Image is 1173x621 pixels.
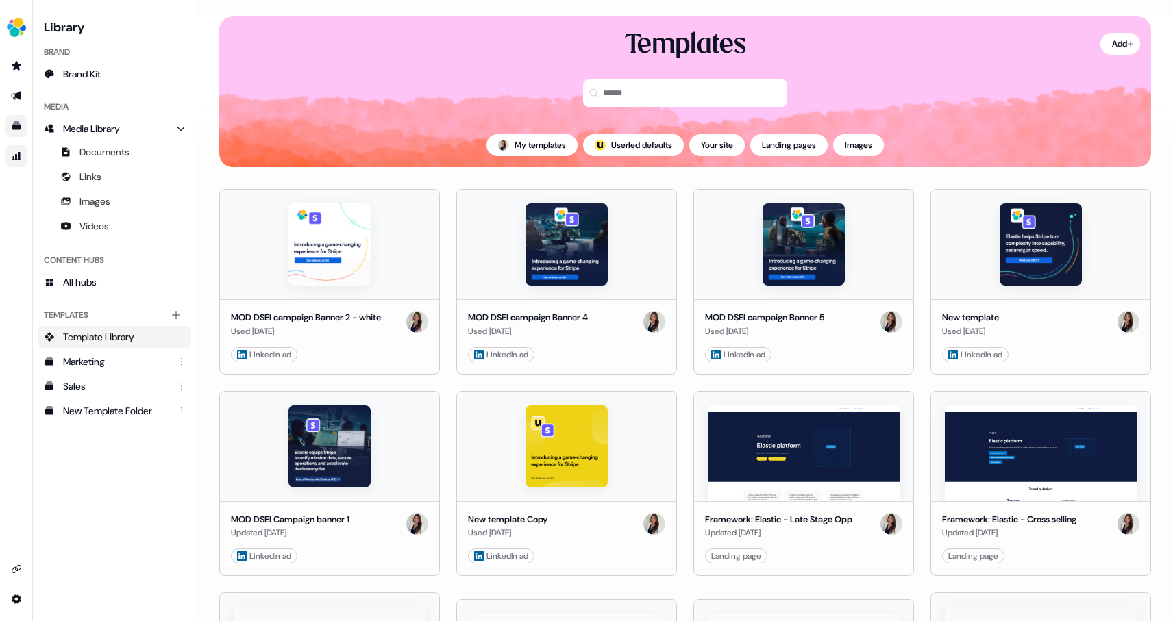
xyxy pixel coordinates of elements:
[38,16,191,36] h3: Library
[468,526,547,540] div: Used [DATE]
[406,513,428,535] img: Kelly
[942,526,1076,540] div: Updated [DATE]
[880,513,902,535] img: Kelly
[1118,513,1139,535] img: Kelly
[63,404,169,418] div: New Template Folder
[763,203,845,286] img: MOD DSEI campaign Banner 5
[38,351,191,372] a: Marketing
[63,275,97,289] span: All hubs
[288,203,371,286] img: MOD DSEI campaign Banner 2 - white
[595,140,606,151] img: userled logo
[468,513,547,527] div: New template Copy
[38,41,191,63] div: Brand
[526,203,608,286] img: MOD DSEI campaign Banner 4
[468,311,588,325] div: MOD DSEI campaign Banner 4
[231,526,349,540] div: Updated [DATE]
[237,348,291,362] div: LinkedIn ad
[63,330,134,344] span: Template Library
[38,215,191,237] a: Videos
[237,549,291,563] div: LinkedIn ad
[231,325,381,338] div: Used [DATE]
[708,405,900,501] img: Framework: Elastic - Late Stage Opp
[38,63,191,85] a: Brand Kit
[942,311,999,325] div: New template
[583,134,684,156] button: userled logo;Userled defaults
[643,311,665,333] img: Kelly
[711,348,765,362] div: LinkedIn ad
[38,400,191,422] a: New Template Folder
[456,189,677,375] button: MOD DSEI campaign Banner 4MOD DSEI campaign Banner 4Used [DATE]Kelly LinkedIn ad
[693,391,914,576] button: Framework: Elastic - Late Stage OppFramework: Elastic - Late Stage OppUpdated [DATE]KellyLanding ...
[38,166,191,188] a: Links
[79,145,129,159] span: Documents
[705,526,852,540] div: Updated [DATE]
[945,405,1137,501] img: Framework: Elastic - Cross selling
[711,549,761,563] div: Landing page
[693,189,914,375] button: MOD DSEI campaign Banner 5MOD DSEI campaign Banner 5Used [DATE]Kelly LinkedIn ad
[930,391,1151,576] button: Framework: Elastic - Cross sellingFramework: Elastic - Cross sellingUpdated [DATE]KellyLanding page
[79,170,101,183] span: Links
[705,311,824,325] div: MOD DSEI campaign Banner 5
[231,311,381,325] div: MOD DSEI campaign Banner 2 - white
[38,249,191,271] div: Content Hubs
[5,558,27,580] a: Go to integrations
[498,140,509,151] img: Kelly
[948,549,998,563] div: Landing page
[5,55,27,77] a: Go to prospects
[38,304,191,326] div: Templates
[5,588,27,610] a: Go to integrations
[625,27,746,63] div: Templates
[38,118,191,140] a: Media Library
[5,145,27,167] a: Go to attribution
[38,96,191,118] div: Media
[689,134,745,156] button: Your site
[1000,203,1082,286] img: New template
[474,549,528,563] div: LinkedIn ad
[526,405,608,487] img: New template Copy
[219,391,440,576] button: MOD DSEI Campaign banner 1MOD DSEI Campaign banner 1Updated [DATE]Kelly LinkedIn ad
[1100,33,1140,55] button: Add
[38,375,191,397] a: Sales
[948,348,1002,362] div: LinkedIn ad
[63,379,169,393] div: Sales
[468,325,588,338] div: Used [DATE]
[750,134,828,156] button: Landing pages
[5,115,27,137] a: Go to templates
[38,271,191,293] a: All hubs
[942,325,999,338] div: Used [DATE]
[456,391,677,576] button: New template CopyNew template CopyUsed [DATE]Kelly LinkedIn ad
[705,513,852,527] div: Framework: Elastic - Late Stage Opp
[595,140,606,151] div: ;
[474,348,528,362] div: LinkedIn ad
[880,311,902,333] img: Kelly
[1118,311,1139,333] img: Kelly
[705,325,824,338] div: Used [DATE]
[5,85,27,107] a: Go to outbound experience
[643,513,665,535] img: Kelly
[63,122,120,136] span: Media Library
[38,141,191,163] a: Documents
[942,513,1076,527] div: Framework: Elastic - Cross selling
[486,134,578,156] button: My templates
[231,513,349,527] div: MOD DSEI Campaign banner 1
[79,219,109,233] span: Videos
[406,311,428,333] img: Kelly
[219,189,440,375] button: MOD DSEI campaign Banner 2 - whiteMOD DSEI campaign Banner 2 - whiteUsed [DATE]Kelly LinkedIn ad
[63,67,101,81] span: Brand Kit
[38,190,191,212] a: Images
[63,355,169,368] div: Marketing
[38,326,191,348] a: Template Library
[930,189,1151,375] button: New templateNew templateUsed [DATE]Kelly LinkedIn ad
[833,134,884,156] button: Images
[79,194,110,208] span: Images
[288,405,371,487] img: MOD DSEI Campaign banner 1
